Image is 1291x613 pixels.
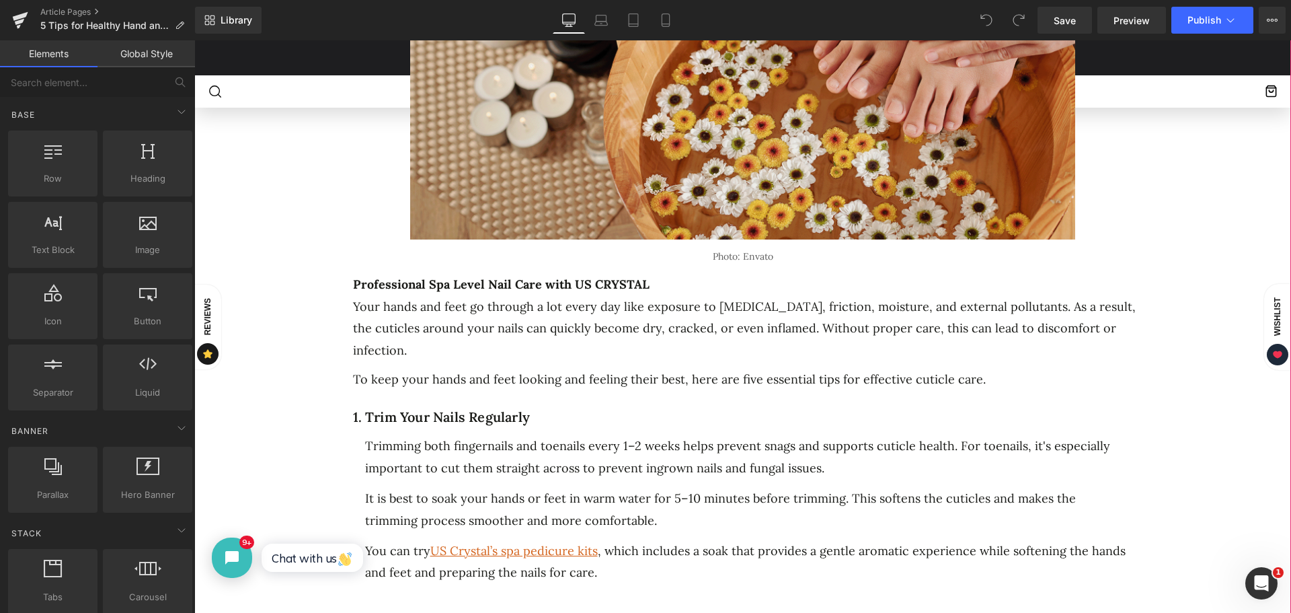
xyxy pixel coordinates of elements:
span: Hero Banner [107,488,188,502]
span: Button [107,314,188,328]
h1: 1. Trim Your Nails Regularly [159,369,932,385]
a: Desktop [553,7,585,34]
span: 5 Tips for Healthy Hand and Foot Cuticles [40,20,169,31]
span: Stack [10,527,43,540]
span: Liquid [107,386,188,400]
button: Redo [1005,7,1032,34]
span: Preview [1113,13,1150,28]
span: Save [1054,13,1076,28]
div: You can try , which includes a soak that provides a gentle aromatic experience while softening th... [171,500,932,544]
p: Photo: Envato [20,209,1077,223]
span: Parallax [12,488,93,502]
a: US Crystal’s spa pedicure kits [236,503,403,518]
iframe: Intercom live chat [1245,567,1278,600]
span: 1 [1273,567,1284,578]
a: Global Style [97,40,195,67]
span: Tabs [12,590,93,604]
a: Laptop [585,7,617,34]
p: To keep your hands and feet looking and feeling their best, here are five essential tips for effe... [159,328,942,350]
span: Row [12,172,93,186]
button: Publish [1171,7,1253,34]
a: Tablet [617,7,650,34]
a: Preview [1097,7,1166,34]
span: Carousel [107,590,188,604]
button: Open chat widget [17,19,58,59]
span: Library [221,14,252,26]
div: It is best to soak your hands or feet in warm water for 5–10 minutes before trimming. This soften... [171,447,932,491]
strong: Professional Spa Level Nail Care with US CRYSTAL [159,236,455,252]
a: Article Pages [40,7,195,17]
button: Undo [973,7,1000,34]
span: Icon [12,314,93,328]
span: Text Block [12,243,93,257]
img: 👋 [144,34,157,47]
a: Mobile [650,7,682,34]
span: Publish [1187,15,1221,26]
span: Separator [12,386,93,400]
button: Chat with us👋 [67,25,169,53]
span: Banner [10,425,50,437]
span: Heading [107,172,188,186]
div: Trimming both fingernails and toenails every 1–2 weeks helps prevent snags and supports cuticle h... [171,395,932,439]
p: Your hands and feet go through a lot every day like exposure to [MEDICAL_DATA], friction, moistur... [159,256,942,321]
span: Image [107,243,188,257]
span: Chat with us [77,32,159,46]
span: Base [10,108,36,121]
button: More [1259,7,1286,34]
a: New Library [195,7,262,34]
